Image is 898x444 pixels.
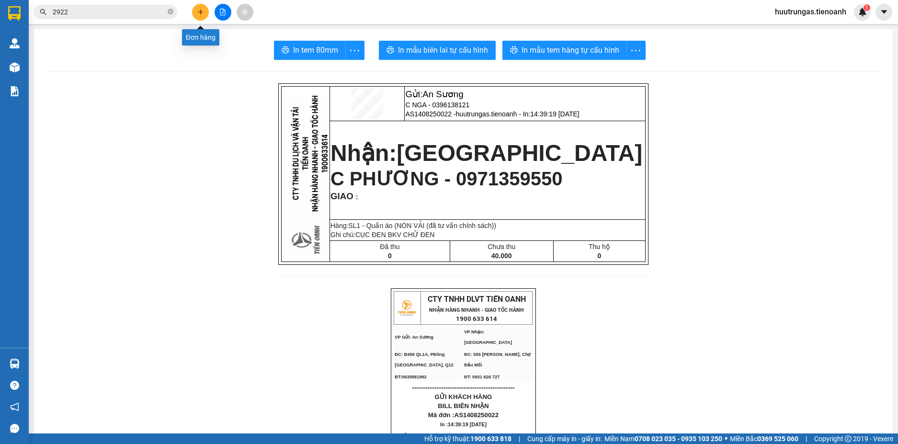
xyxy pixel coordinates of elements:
div: Đơn hàng [182,29,219,46]
sup: 1 [864,4,870,11]
strong: NHẬN HÀNG NHANH - GIAO TỐC HÀNH [429,307,524,313]
span: Gửi: [405,89,463,99]
span: more [346,45,364,57]
span: notification [10,402,19,411]
input: Tìm tên, số ĐT hoặc mã đơn [53,7,166,17]
span: close-circle [168,8,173,17]
span: | [806,433,807,444]
img: warehouse-icon [10,38,20,48]
span: In mẫu tem hàng tự cấu hình [522,44,619,56]
span: search [40,9,46,15]
span: close-circle [168,9,173,14]
span: printer [282,46,289,55]
span: CTY TNHH DLVT TIẾN OANH [36,5,134,14]
strong: Nhận: [330,140,642,166]
img: icon-new-feature [858,8,867,16]
span: ---------------------------------------------- [21,67,123,74]
span: plus [197,9,204,15]
span: 0 [388,252,392,260]
span: aim [241,9,248,15]
span: VP Gửi: An Sương [4,37,43,42]
strong: 1900 633 818 [470,435,512,443]
span: Thu hộ [589,243,610,250]
span: VP Nhận: [GEOGRAPHIC_DATA] [73,34,121,44]
span: AS1408250022 [455,411,499,419]
span: ĐC: B459 QL1A, PĐông [GEOGRAPHIC_DATA], Q12 [4,46,63,56]
img: logo-vxr [8,6,21,21]
span: copyright [845,435,852,442]
span: question-circle [10,381,19,390]
span: 1 [865,4,868,11]
span: : [353,193,358,201]
strong: 0369 525 060 [757,435,798,443]
span: CỤC ĐEN BKV CHỮ ĐEN [355,231,434,239]
span: 14:39:19 [DATE] [530,110,579,118]
span: C NGA [410,433,427,439]
span: AS1408250022 - [405,110,579,118]
span: ĐC: 555 [PERSON_NAME], Chợ Đầu Mối [73,46,139,56]
span: ⚪️ [725,437,727,441]
span: Đã thu [380,243,399,250]
img: logo [395,296,419,320]
span: ---------------------------------------------- [412,384,514,391]
span: ĐT: 0931 626 727 [464,375,500,379]
span: 14:39:19 [DATE] [448,421,487,427]
span: 0 [597,252,601,260]
button: printerIn tem 80mm [274,41,346,60]
span: | [519,433,520,444]
span: more [627,45,645,57]
span: printer [510,46,518,55]
span: GIAO [330,191,353,201]
span: Ghi chú: [330,231,434,239]
span: VP Nhận: [GEOGRAPHIC_DATA] [464,330,512,345]
span: [GEOGRAPHIC_DATA] [397,140,642,166]
span: CTY TNHH DLVT TIẾN OANH [428,295,526,304]
button: more [626,41,646,60]
span: An Sương [422,89,463,99]
span: Cung cấp máy in - giấy in: [527,433,602,444]
button: more [345,41,364,60]
span: GỬI KHÁCH HÀNG [435,393,492,400]
img: warehouse-icon [10,62,20,72]
span: Miền Bắc [730,433,798,444]
span: In mẫu biên lai tự cấu hình [398,44,488,56]
button: printerIn mẫu biên lai tự cấu hình [379,41,496,60]
span: printer [386,46,394,55]
span: Miền Nam [604,433,722,444]
strong: 0708 023 035 - 0935 103 250 [635,435,722,443]
button: caret-down [875,4,892,21]
span: C PHƯƠNG - 0971359550 [330,168,563,189]
img: logo [4,6,28,30]
img: warehouse-icon [10,359,20,369]
span: C NGA - 0396138121 [405,101,469,109]
span: VP Gửi: An Sương [395,335,433,340]
span: ĐC: B459 QL1A, PĐông [GEOGRAPHIC_DATA], Q12 [395,352,454,367]
span: ĐT:0935881992 [395,375,426,379]
button: file-add [215,4,231,21]
img: solution-icon [10,86,20,96]
span: file-add [219,9,226,15]
span: caret-down [880,8,888,16]
span: 1 - Quần áo (NÓN VẢI (đã tư vấn chính sách)) [356,222,496,229]
span: In : [440,421,487,427]
span: message [10,424,19,433]
span: ĐC: 555 [PERSON_NAME], Chợ Đầu Mối [464,352,531,367]
span: Mã đơn : [428,411,499,419]
span: huutrungas.tienoanh - In: [456,110,580,118]
span: BILL BIÊN NHẬN [438,402,489,410]
span: ĐT:0935881992 [4,58,35,63]
strong: NHẬN HÀNG NHANH - GIAO TỐC HÀNH [37,16,132,22]
span: Hỗ trợ kỹ thuật: [424,433,512,444]
button: plus [192,4,209,21]
span: Chưa thu [488,243,515,250]
button: printerIn mẫu tem hàng tự cấu hình [502,41,627,60]
button: aim [237,4,253,21]
span: ĐT: 0931 626 727 [73,58,108,63]
span: Hàng:SL [330,222,496,229]
span: huutrungas.tienoanh [767,6,854,18]
span: 40.000 [491,252,512,260]
strong: 1900 633 614 [456,315,497,322]
span: In tem 80mm [293,44,338,56]
strong: 1900 633 614 [64,23,105,31]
